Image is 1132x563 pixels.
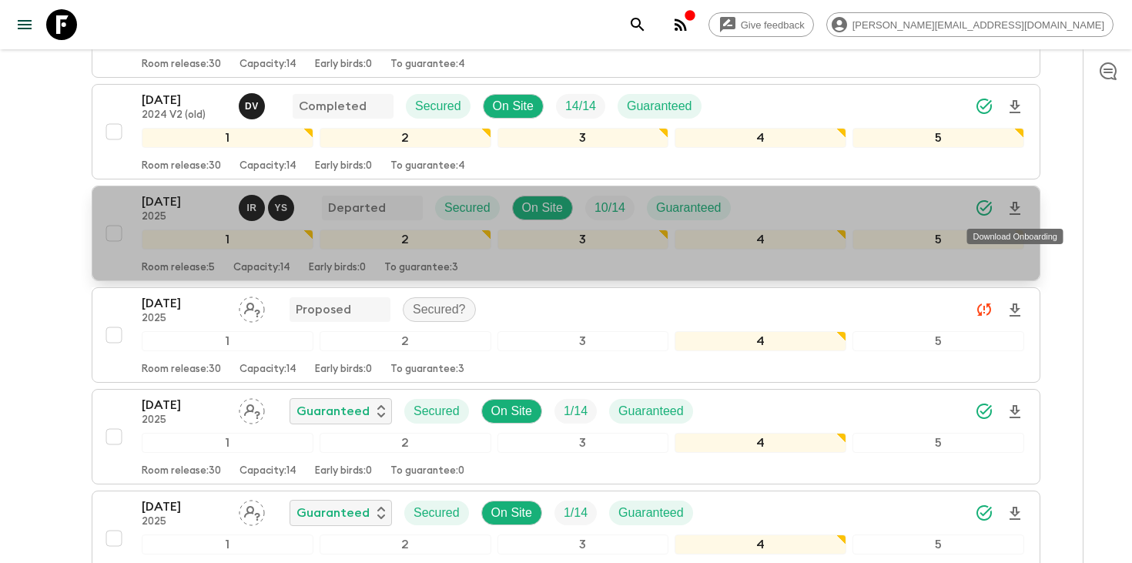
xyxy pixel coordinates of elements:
[239,160,296,173] p: Capacity: 14
[565,97,596,116] p: 14 / 14
[483,94,544,119] div: On Site
[675,331,846,351] div: 4
[497,433,669,453] div: 3
[239,465,296,478] p: Capacity: 14
[92,186,1040,281] button: [DATE]2025Isabel Rosario, Yinamalia SuarezDepartedSecuredOn SiteTrip FillGuaranteed12345Room rele...
[975,97,993,116] svg: Synced Successfully
[522,199,563,217] p: On Site
[967,229,1063,244] div: Download Onboarding
[852,128,1024,148] div: 5
[390,160,465,173] p: To guarantee: 4
[320,535,491,555] div: 2
[142,128,313,148] div: 1
[142,193,226,211] p: [DATE]
[296,300,351,319] p: Proposed
[406,94,471,119] div: Secured
[975,300,993,319] svg: Unable to sync - Check prices and secured
[1006,403,1024,421] svg: Download Onboarding
[1006,301,1024,320] svg: Download Onboarding
[675,433,846,453] div: 4
[320,128,491,148] div: 2
[975,504,993,522] svg: Synced Successfully
[142,109,226,122] p: 2024 V2 (old)
[556,94,605,119] div: Trip Fill
[564,504,588,522] p: 1 / 14
[142,516,226,528] p: 2025
[239,301,265,313] span: Assign pack leader
[414,402,460,421] p: Secured
[627,97,692,116] p: Guaranteed
[296,504,370,522] p: Guaranteed
[296,402,370,421] p: Guaranteed
[618,402,684,421] p: Guaranteed
[239,199,297,212] span: Isabel Rosario, Yinamalia Suarez
[404,501,469,525] div: Secured
[594,199,625,217] p: 10 / 14
[413,300,466,319] p: Secured?
[239,364,296,376] p: Capacity: 14
[554,501,597,525] div: Trip Fill
[320,230,491,250] div: 2
[239,98,268,110] span: Dianna Velazquez
[142,465,221,478] p: Room release: 30
[1006,199,1024,218] svg: Download Onboarding
[320,331,491,351] div: 2
[315,59,372,71] p: Early birds: 0
[414,504,460,522] p: Secured
[497,535,669,555] div: 3
[497,230,669,250] div: 3
[142,294,226,313] p: [DATE]
[142,313,226,325] p: 2025
[852,433,1024,453] div: 5
[491,402,532,421] p: On Site
[1006,98,1024,116] svg: Download Onboarding
[390,465,464,478] p: To guarantee: 0
[444,199,491,217] p: Secured
[852,331,1024,351] div: 5
[497,128,669,148] div: 3
[142,59,221,71] p: Room release: 30
[239,403,265,415] span: Assign pack leader
[142,396,226,414] p: [DATE]
[92,389,1040,484] button: [DATE]2025Assign pack leaderGuaranteedSecuredOn SiteTrip FillGuaranteed12345Room release:30Capaci...
[415,97,461,116] p: Secured
[142,331,313,351] div: 1
[554,399,597,424] div: Trip Fill
[852,535,1024,555] div: 5
[142,414,226,427] p: 2025
[975,199,993,217] svg: Synced Successfully
[618,504,684,522] p: Guaranteed
[92,84,1040,179] button: [DATE]2024 V2 (old)Dianna VelazquezCompletedSecuredOn SiteTrip FillGuaranteed12345Room release:30...
[844,19,1113,31] span: [PERSON_NAME][EMAIL_ADDRESS][DOMAIN_NAME]
[852,230,1024,250] div: 5
[142,433,313,453] div: 1
[497,331,669,351] div: 3
[92,287,1040,383] button: [DATE]2025Assign pack leaderProposedSecured?12345Room release:30Capacity:14Early birds:0To guaran...
[622,9,653,40] button: search adventures
[1006,504,1024,523] svg: Download Onboarding
[142,91,226,109] p: [DATE]
[585,196,635,220] div: Trip Fill
[384,262,458,274] p: To guarantee: 3
[142,160,221,173] p: Room release: 30
[142,498,226,516] p: [DATE]
[403,297,476,322] div: Secured?
[708,12,814,37] a: Give feedback
[390,364,464,376] p: To guarantee: 3
[142,364,221,376] p: Room release: 30
[975,402,993,421] svg: Synced Successfully
[142,535,313,555] div: 1
[142,262,215,274] p: Room release: 5
[299,97,367,116] p: Completed
[732,19,813,31] span: Give feedback
[233,262,290,274] p: Capacity: 14
[493,97,534,116] p: On Site
[481,399,542,424] div: On Site
[142,230,313,250] div: 1
[656,199,722,217] p: Guaranteed
[675,230,846,250] div: 4
[826,12,1114,37] div: [PERSON_NAME][EMAIL_ADDRESS][DOMAIN_NAME]
[320,433,491,453] div: 2
[309,262,366,274] p: Early birds: 0
[481,501,542,525] div: On Site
